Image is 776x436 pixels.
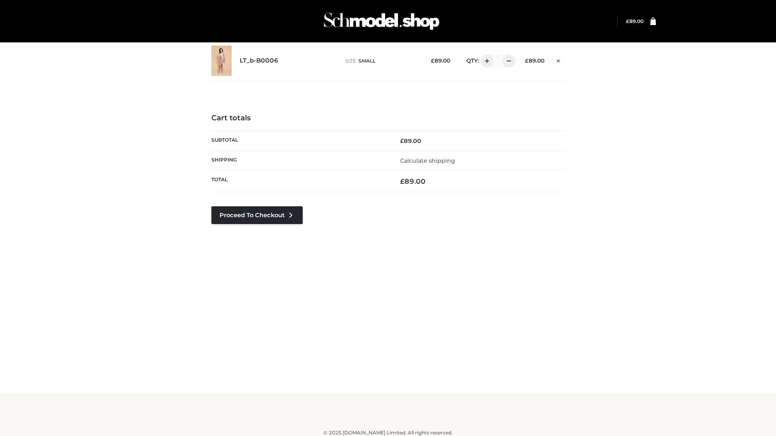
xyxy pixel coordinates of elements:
img: Schmodel Admin 964 [321,5,442,37]
span: £ [431,57,434,64]
a: Proceed to Checkout [211,206,303,224]
span: £ [626,18,629,24]
span: £ [525,57,529,64]
img: LT_b-B0006 - SMALL [211,46,232,76]
bdi: 89.00 [400,137,421,145]
span: £ [400,177,405,185]
p: size : [345,57,418,65]
a: Remove this item [552,55,565,65]
bdi: 89.00 [431,57,450,64]
th: Total [211,171,388,192]
h4: Cart totals [211,114,565,123]
th: Subtotal [211,131,388,151]
a: Calculate shipping [400,157,455,164]
a: £89.00 [626,18,643,24]
span: SMALL [358,58,375,64]
div: QTY: [458,55,512,67]
a: LT_b-B0006 [240,57,278,65]
span: £ [400,137,404,145]
bdi: 89.00 [400,177,426,185]
bdi: 89.00 [626,18,643,24]
th: Shipping [211,151,388,170]
bdi: 89.00 [525,57,544,64]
